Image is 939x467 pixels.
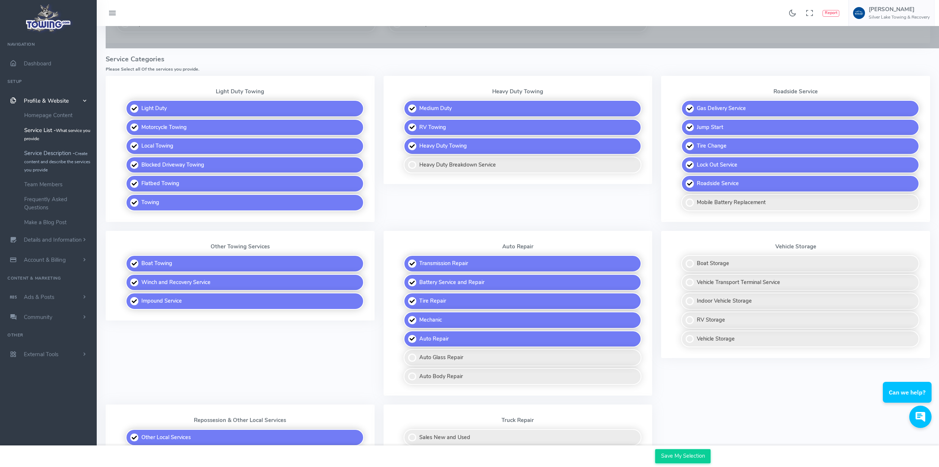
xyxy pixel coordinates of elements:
a: Service List -What service you provide [19,123,97,146]
label: Impound Service [126,293,364,310]
label: Towing [126,194,364,211]
label: Boat Towing [126,255,364,272]
span: Dashboard [24,60,51,67]
label: Jump Start [681,119,919,136]
label: Flatbed Towing [126,175,364,192]
span: Profile & Website [24,97,69,104]
h6: Please Select all Of the services you provide. [106,67,930,72]
a: Make a Blog Post [19,215,97,230]
input: Save My Selection [655,449,711,463]
label: Battery Service and Repair [404,274,642,291]
label: Mechanic [404,312,642,329]
label: Medium Duty [404,100,642,117]
label: Indoor Vehicle Storage [681,293,919,310]
span: Details and Information [24,236,82,244]
p: Heavy Duty Towing [392,88,644,94]
p: Auto Repair [392,244,644,249]
label: Sales New and Used [404,429,642,446]
label: Winch and Recovery Service [126,274,364,291]
a: Frequently Asked Questions [19,192,97,215]
p: Roadside Service [670,88,921,94]
label: Other Local Services [126,429,364,446]
iframe: Conversations [877,361,939,435]
label: Gas Delivery Service [681,100,919,117]
label: Heavy Duty Towing [404,138,642,155]
label: RV Storage [681,312,919,329]
label: Tire Change [681,138,919,155]
label: Auto Body Repair [404,368,642,385]
img: logo [23,2,74,34]
label: Boat Storage [681,255,919,272]
h6: Silver Lake Towing & Recovery [869,15,930,20]
span: Account & Billing [24,256,66,264]
label: Vehicle Storage [681,331,919,348]
label: Auto Glass Repair [404,349,642,366]
label: Transmission Repair [404,255,642,272]
label: Tire Repair [404,293,642,310]
label: Roadside Service [681,175,919,192]
span: Ads & Posts [24,293,54,301]
a: Homepage Content [19,108,97,123]
label: Blocked Driveway Towing [126,157,364,174]
img: user-image [853,7,865,19]
small: Create content and describe the services you provide [24,151,90,173]
label: Auto Repair [404,331,642,348]
label: Heavy Duty Breakdown Service [404,157,642,174]
button: Report [823,10,839,17]
label: Mobile Battery Replacement [681,194,919,211]
small: What service you provide [24,128,90,142]
label: Light Duty [126,100,364,117]
p: Light Duty Towing [115,88,366,94]
p: Vehicle Storage [670,244,921,249]
span: External Tools [24,351,58,358]
p: Repossesion & Other Local Services [115,417,366,423]
label: Local Towing [126,138,364,155]
p: Truck Repair [392,417,644,423]
label: RV Towing [404,119,642,136]
label: Vehicle Transport Terminal Service [681,274,919,291]
label: Lock Out Service [681,157,919,174]
h4: Service Categories [106,56,930,63]
a: Team Members [19,177,97,192]
label: Motorcycle Towing [126,119,364,136]
p: Other Towing Services [115,244,366,249]
a: Service Description -Create content and describe the services you provide [19,146,97,177]
span: Community [24,313,52,321]
h5: [PERSON_NAME] [869,6,930,12]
